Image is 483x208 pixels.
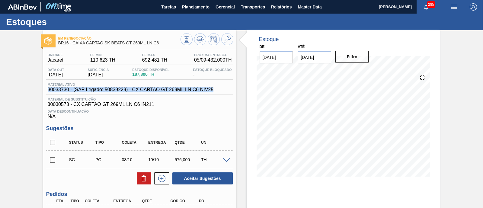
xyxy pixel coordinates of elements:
button: Aceitar Sugestões [172,172,233,184]
div: Pedido de Compra [94,157,123,162]
span: BR16 - CAIXA CARTAO SK BEATS GT 269ML LN C6 [58,41,181,45]
img: userActions [450,3,458,11]
span: 30033730 - (SAP Legado: 50839229) - CX CARTAO GT 269ML LN C6 NIV25 [48,87,214,92]
span: Em renegociação [58,37,181,40]
label: De [260,45,265,49]
div: Status [68,140,97,145]
span: 30030573 - CX CARTAO GT 269ML LN C6 IN211 [48,102,232,107]
div: Nova sugestão [151,172,169,184]
div: Sugestão Criada [68,157,97,162]
div: Código [169,199,200,203]
img: Ícone [44,37,52,45]
span: Estoque Disponível [132,68,169,72]
div: Excluir Sugestões [134,172,151,184]
button: Filtro [335,51,369,63]
span: 692,481 TH [142,57,167,63]
div: Entrega [112,199,143,203]
h3: Sugestões [46,125,233,132]
div: - [191,68,233,78]
span: Gerencial [216,3,235,11]
div: Entrega [147,140,176,145]
div: Aceitar Sugestões [169,172,233,185]
div: 576,000 [173,157,202,162]
span: 285 [427,1,435,8]
button: Atualizar Gráfico [194,33,206,45]
span: Data out [48,68,64,72]
h1: Estoques [6,18,113,25]
div: PO [197,199,229,203]
img: Logout [470,3,477,11]
span: Próxima Entrega [194,53,232,57]
div: Qtde [173,140,202,145]
span: Transportes [241,3,265,11]
div: Tipo [94,140,123,145]
span: Estoque Bloqueado [193,68,232,72]
h3: Pedidos [46,191,233,197]
div: Etapa [55,199,69,203]
div: Tipo [69,199,84,203]
div: Qtde [140,199,172,203]
label: Até [298,45,305,49]
button: Visão Geral dos Estoques [181,33,193,45]
span: Jacareí [48,57,63,63]
button: Programar Estoque [208,33,220,45]
span: PE MIN [90,53,115,57]
button: Notificações [417,3,436,11]
div: 10/10/2025 [147,157,176,162]
span: PE MAX [142,53,167,57]
div: UN [200,140,229,145]
input: dd/mm/yyyy [260,51,293,63]
span: Relatórios [271,3,292,11]
span: 05/09 - 432,000 TH [194,57,232,63]
div: Coleta [120,140,149,145]
button: Ir ao Master Data / Geral [221,33,233,45]
div: N/A [46,107,233,119]
div: 08/10/2025 [120,157,149,162]
div: Coleta [83,199,115,203]
span: Unidade [48,53,63,57]
span: Tarefas [161,3,176,11]
span: [DATE] [48,72,64,78]
span: Suficiência [88,68,109,72]
span: 187,800 TH [132,72,169,77]
span: Material ativo [48,83,214,86]
span: [DATE] [88,72,109,78]
img: TNhmsLtSVTkK8tSr43FrP2fwEKptu5GPRR3wAAAABJRU5ErkJggg== [8,4,37,10]
span: Master Data [298,3,321,11]
input: dd/mm/yyyy [298,51,331,63]
span: Material de Substituição [48,98,232,101]
span: Data Descontinuação [48,110,232,113]
span: Planejamento [182,3,210,11]
div: Estoque [259,36,279,43]
div: TH [200,157,229,162]
span: 110,623 TH [90,57,115,63]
